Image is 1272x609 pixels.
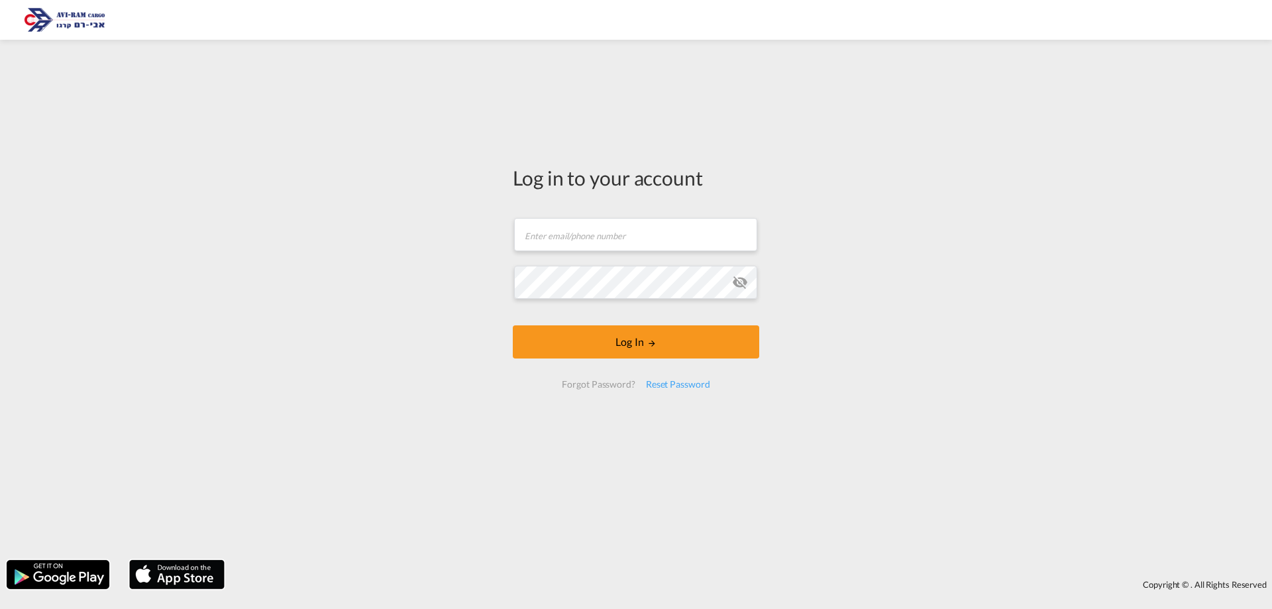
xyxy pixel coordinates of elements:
[513,164,759,192] div: Log in to your account
[5,559,111,590] img: google.png
[20,5,109,35] img: 166978e0a5f911edb4280f3c7a976193.png
[732,274,748,290] md-icon: icon-eye-off
[556,372,640,396] div: Forgot Password?
[513,325,759,359] button: LOGIN
[128,559,226,590] img: apple.png
[641,372,715,396] div: Reset Password
[514,218,757,251] input: Enter email/phone number
[231,573,1272,596] div: Copyright © . All Rights Reserved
